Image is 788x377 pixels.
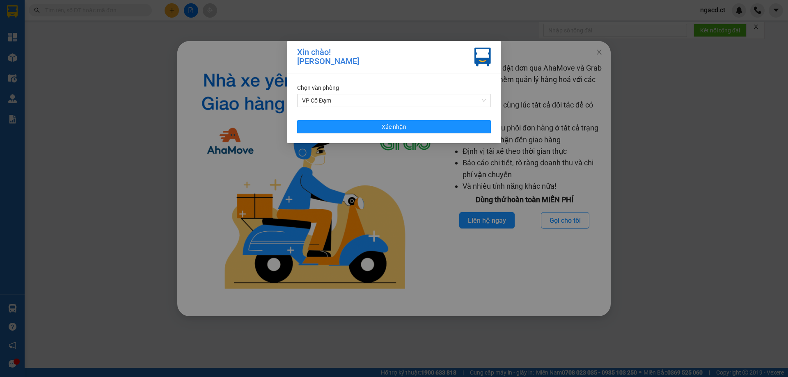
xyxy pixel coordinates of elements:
[297,48,359,66] div: Xin chào! [PERSON_NAME]
[297,83,491,92] div: Chọn văn phòng
[297,120,491,133] button: Xác nhận
[382,122,406,131] span: Xác nhận
[474,48,491,66] img: vxr-icon
[302,94,486,107] span: VP Cổ Đạm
